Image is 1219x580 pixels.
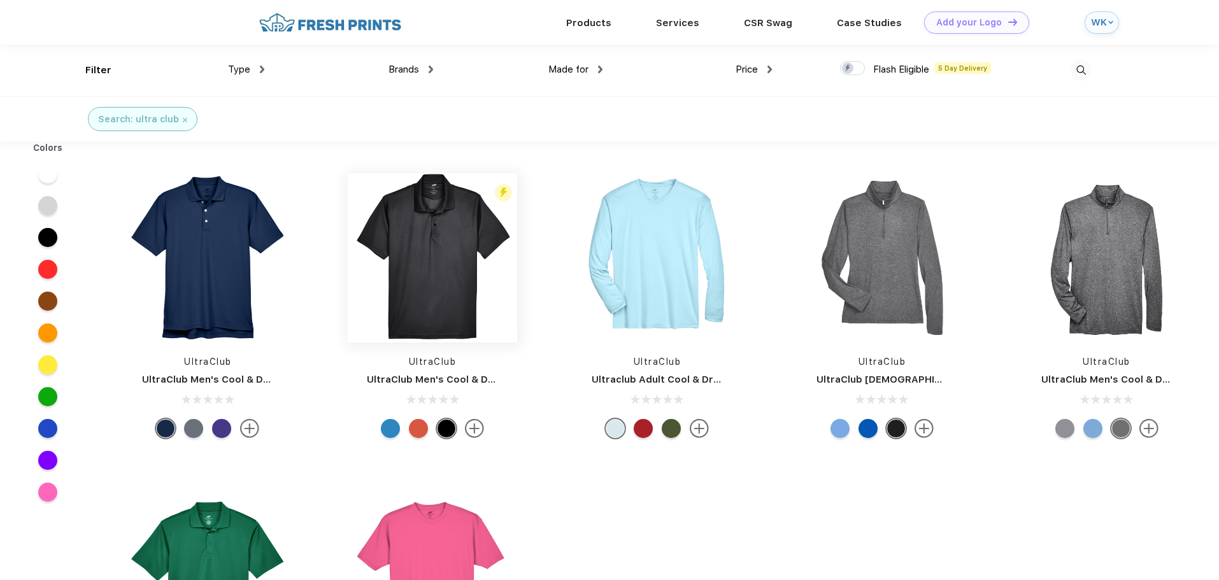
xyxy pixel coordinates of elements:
a: UltraClub [409,357,457,367]
div: Black [437,419,456,438]
div: Charcoal [184,419,203,438]
img: DT [1008,18,1017,25]
div: Colmbia Blu Hthr [830,419,850,438]
div: Search: ultra club [98,113,179,126]
span: Type [228,64,250,75]
a: UltraClub [DEMOGRAPHIC_DATA]' Cool & Dry Heathered Performance Quarter-Zip [816,374,1215,385]
img: dropdown.png [598,66,602,73]
img: more.svg [240,419,259,438]
img: dropdown.png [260,66,264,73]
span: Flash Eligible [873,64,929,75]
img: desktop_search.svg [1071,60,1092,81]
span: Brands [389,64,419,75]
img: flash_active_toggle.svg [495,184,512,201]
img: arrow_down_blue.svg [1108,20,1113,25]
img: more.svg [1139,419,1158,438]
a: Products [566,17,611,29]
img: more.svg [915,419,934,438]
img: more.svg [690,419,709,438]
div: Military Green [662,419,681,438]
img: func=resize&h=266 [348,173,517,343]
div: Orange [409,419,428,438]
a: UltraClub [184,357,232,367]
img: func=resize&h=266 [123,173,292,343]
div: Black Heather [887,419,906,438]
div: WK [1091,17,1105,28]
a: UltraClub [1083,357,1130,367]
img: dropdown.png [767,66,772,73]
a: UltraClub [634,357,681,367]
span: Made for [548,64,588,75]
div: Pacific Blue [381,419,400,438]
div: Navy [156,419,175,438]
div: Colors [24,141,73,155]
img: func=resize&h=266 [797,173,967,343]
a: Ultraclub Adult Cool & Dry Sport Long-Sleeve Performance Interlock T-Shirt [592,374,965,385]
img: filter_cancel.svg [183,118,187,122]
a: UltraClub [859,357,906,367]
div: Filter [85,63,111,78]
div: Add your Logo [936,17,1002,28]
div: Red [634,419,653,438]
a: UltraClub Men's Cool & Dry Stain-Release Performance Polo [142,374,436,385]
div: Purple [212,419,231,438]
img: more.svg [465,419,484,438]
div: Colmbia Blu Hthr [1083,419,1102,438]
img: dropdown.png [429,66,433,73]
img: func=resize&h=266 [573,173,742,343]
div: Royal Heather [859,419,878,438]
img: func=resize&h=266 [1022,173,1192,343]
div: Black Heather [1111,419,1130,438]
img: fo%20logo%202.webp [255,11,405,34]
div: Charcoal Heather [1055,419,1074,438]
span: Price [736,64,758,75]
div: Ice Blue [606,419,625,438]
a: UltraClub Men's Cool & Dry Mesh Pique Polo [367,374,581,385]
